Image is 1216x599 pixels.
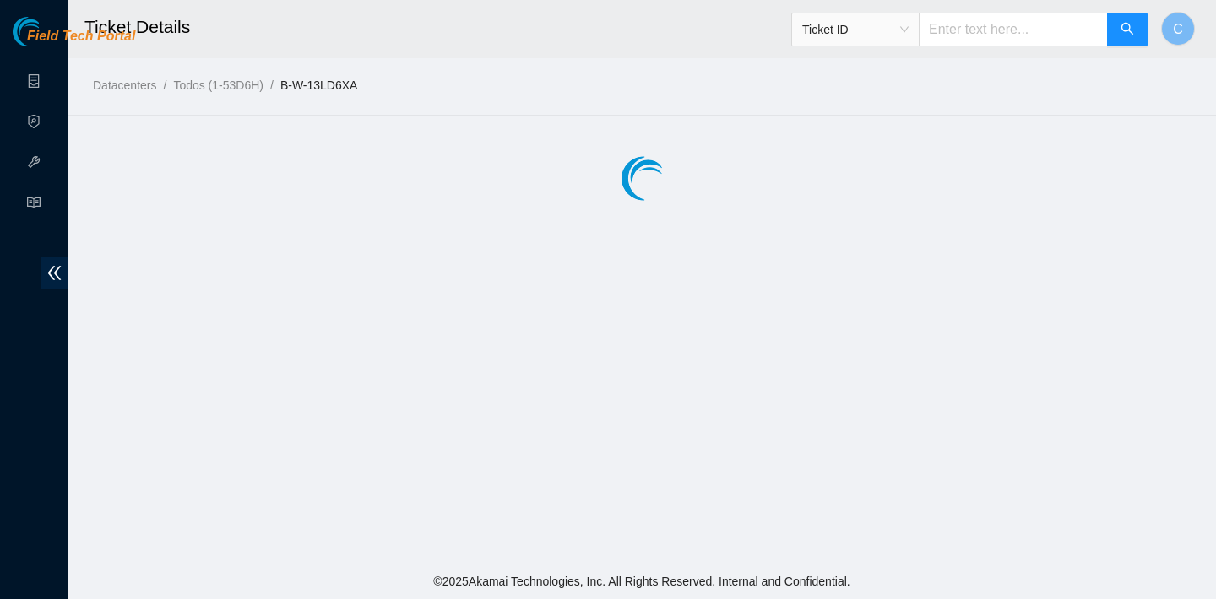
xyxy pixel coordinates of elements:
[93,78,156,92] a: Datacenters
[41,257,68,289] span: double-left
[1161,12,1195,46] button: C
[270,78,274,92] span: /
[1121,22,1134,38] span: search
[13,17,85,46] img: Akamai Technologies
[27,188,41,222] span: read
[919,13,1108,46] input: Enter text here...
[68,564,1216,599] footer: © 2025 Akamai Technologies, Inc. All Rights Reserved. Internal and Confidential.
[1173,19,1183,40] span: C
[163,78,166,92] span: /
[13,30,135,52] a: Akamai TechnologiesField Tech Portal
[802,17,909,42] span: Ticket ID
[280,78,358,92] a: B-W-13LD6XA
[1107,13,1148,46] button: search
[27,29,135,45] span: Field Tech Portal
[173,78,263,92] a: Todos (1-53D6H)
